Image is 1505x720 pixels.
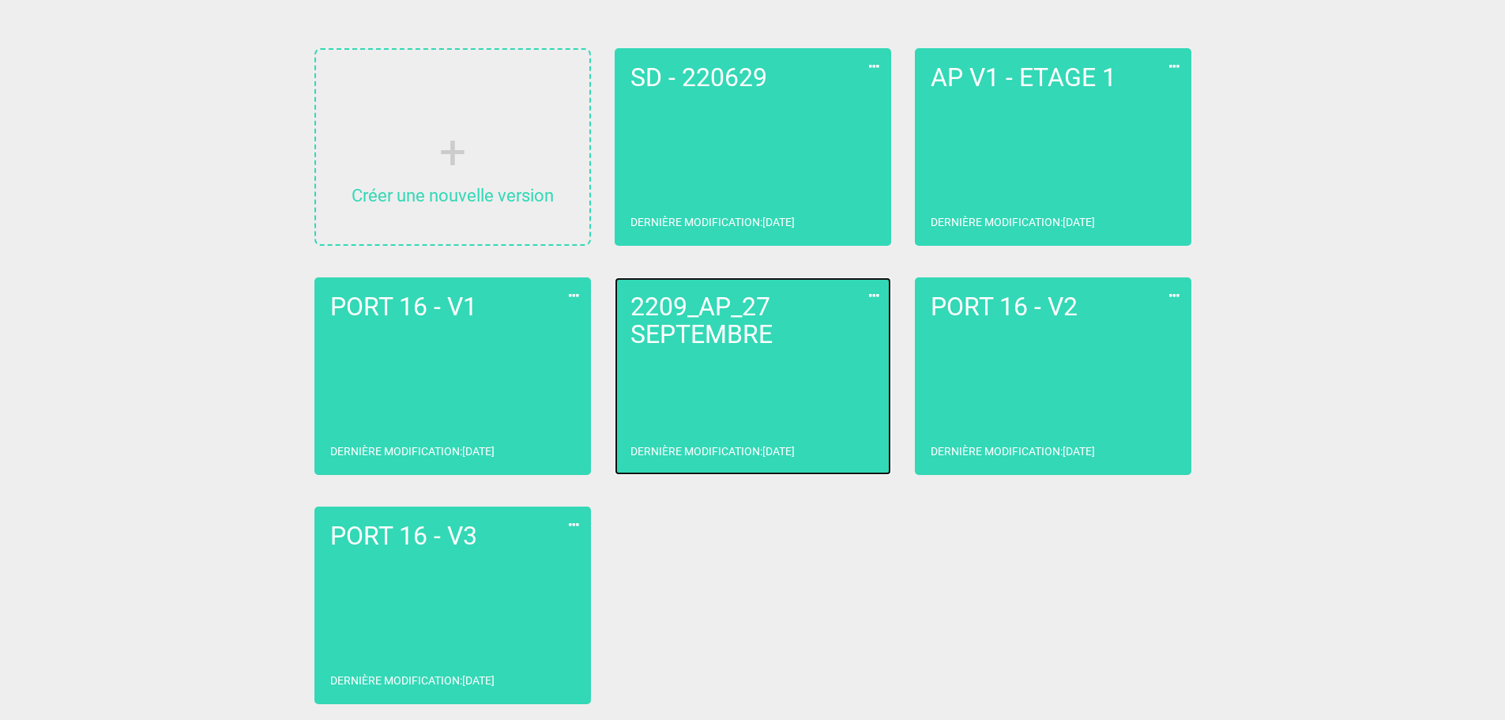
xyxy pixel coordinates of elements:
[915,48,1191,246] a: AP V1 - ETAGE 1Dernière modification:[DATE]
[931,214,1095,230] p: Dernière modification : [DATE]
[931,443,1095,459] p: Dernière modification : [DATE]
[330,673,495,688] p: Dernière modification : [DATE]
[630,293,875,349] h2: 2209_AP_27 SEPTEMBRE
[630,214,795,230] p: Dernière modification : [DATE]
[630,443,795,459] p: Dernière modification : [DATE]
[931,293,1176,321] h2: PORT 16 - V2
[615,277,891,475] a: 2209_AP_27 SEPTEMBREDernière modification:[DATE]
[630,64,875,92] h2: SD - 220629
[330,293,575,321] h2: PORT 16 - V1
[615,48,891,246] a: SD - 220629Dernière modification:[DATE]
[314,507,591,704] a: PORT 16 - V3Dernière modification:[DATE]
[915,277,1191,475] a: PORT 16 - V2Dernière modification:[DATE]
[330,443,495,459] p: Dernière modification : [DATE]
[316,50,589,244] a: Créer une nouvelle version
[316,179,589,212] p: Créer une nouvelle version
[931,64,1176,92] h2: AP V1 - ETAGE 1
[314,277,591,475] a: PORT 16 - V1Dernière modification:[DATE]
[330,522,575,550] h2: PORT 16 - V3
